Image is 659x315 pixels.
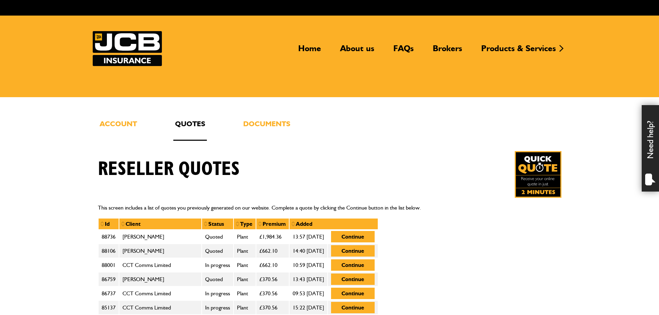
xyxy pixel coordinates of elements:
td: Quoted [202,244,234,258]
th: Client [119,218,202,230]
td: [PERSON_NAME] [119,272,202,286]
td: CCT Comms Limited [119,286,202,300]
td: 13:43 [DATE] [289,272,328,286]
th: Type [234,218,256,230]
a: FAQs [388,43,419,59]
td: 15:22 [DATE] [289,300,328,315]
button: Continue [331,245,375,257]
a: Account [98,118,139,141]
td: Quoted [202,272,234,286]
td: 85137 [98,300,119,315]
td: Plant [234,244,256,258]
button: Continue [331,302,375,313]
td: [PERSON_NAME] [119,244,202,258]
img: Quick Quote [515,151,561,198]
th: Status [202,218,234,230]
th: Id [98,218,119,230]
a: Quotes [173,118,207,141]
td: 86759 [98,272,119,286]
a: Home [293,43,326,59]
td: £662.10 [256,244,289,258]
td: Plant [234,258,256,272]
div: Need help? [642,105,659,192]
button: Continue [331,231,375,242]
td: 14:40 [DATE] [289,244,328,258]
td: Plant [234,300,256,315]
a: About us [335,43,379,59]
td: In progress [202,258,234,272]
img: JCB Insurance Services logo [93,31,162,66]
td: Plant [234,286,256,300]
th: Added [289,218,378,230]
td: 13:57 [DATE] [289,230,328,244]
td: £370.56 [256,300,289,315]
td: Plant [234,272,256,286]
button: Continue [331,274,375,285]
td: CCT Comms Limited [119,300,202,315]
td: 88106 [98,244,119,258]
td: £370.56 [256,272,289,286]
td: £662.10 [256,258,289,272]
a: Products & Services [476,43,561,59]
td: 09:53 [DATE] [289,286,328,300]
a: Brokers [428,43,467,59]
button: Continue [331,288,375,299]
td: 88001 [98,258,119,272]
a: Get your insurance quote in just 2-minutes [515,151,561,198]
th: Premium [256,218,289,230]
td: Quoted [202,230,234,244]
td: 86737 [98,286,119,300]
td: In progress [202,286,234,300]
td: Plant [234,230,256,244]
td: In progress [202,300,234,315]
td: £370.56 [256,286,289,300]
td: £1,984.36 [256,230,289,244]
h1: Reseller quotes [98,158,240,181]
button: Continue [331,259,375,271]
td: CCT Comms Limited [119,258,202,272]
p: This screen includes a list of quotes you previously generated on our website. Complete a quote b... [98,203,561,212]
a: JCB Insurance Services [93,31,162,66]
td: 10:59 [DATE] [289,258,328,272]
td: 88736 [98,230,119,244]
a: Documents [241,118,292,141]
td: [PERSON_NAME] [119,230,202,244]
